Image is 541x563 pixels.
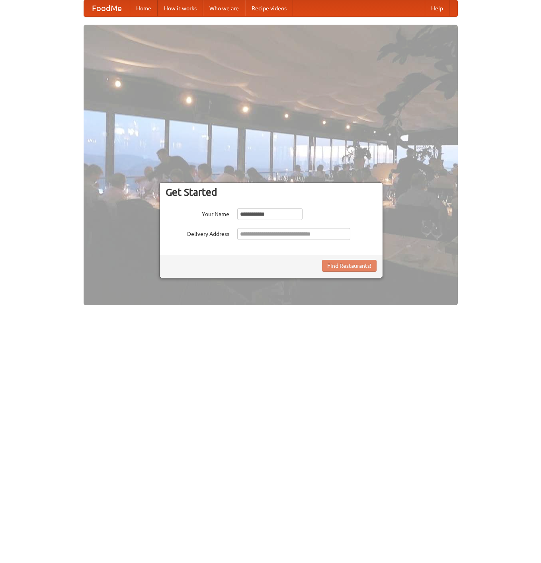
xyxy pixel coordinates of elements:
[425,0,449,16] a: Help
[84,0,130,16] a: FoodMe
[166,208,229,218] label: Your Name
[166,228,229,238] label: Delivery Address
[245,0,293,16] a: Recipe videos
[203,0,245,16] a: Who we are
[130,0,158,16] a: Home
[158,0,203,16] a: How it works
[166,186,377,198] h3: Get Started
[322,260,377,272] button: Find Restaurants!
